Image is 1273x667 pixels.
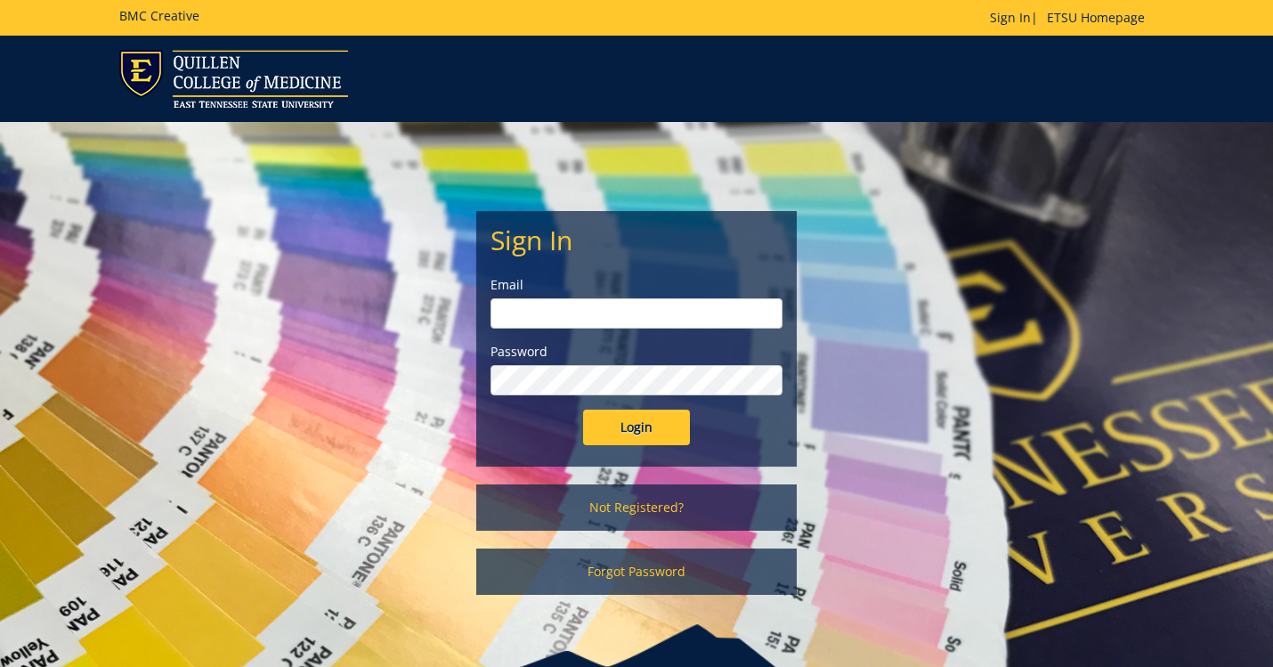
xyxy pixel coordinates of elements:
h2: Sign In [491,225,782,255]
p: | [990,9,1154,27]
a: Forgot Password [476,549,797,595]
a: Sign In [990,9,1031,26]
img: ETSU logo [119,50,348,108]
input: Login [583,410,690,445]
h5: BMC Creative [119,9,199,22]
a: Not Registered? [476,484,797,531]
label: Email [491,276,782,294]
label: Password [491,343,782,361]
a: ETSU Homepage [1038,9,1154,26]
